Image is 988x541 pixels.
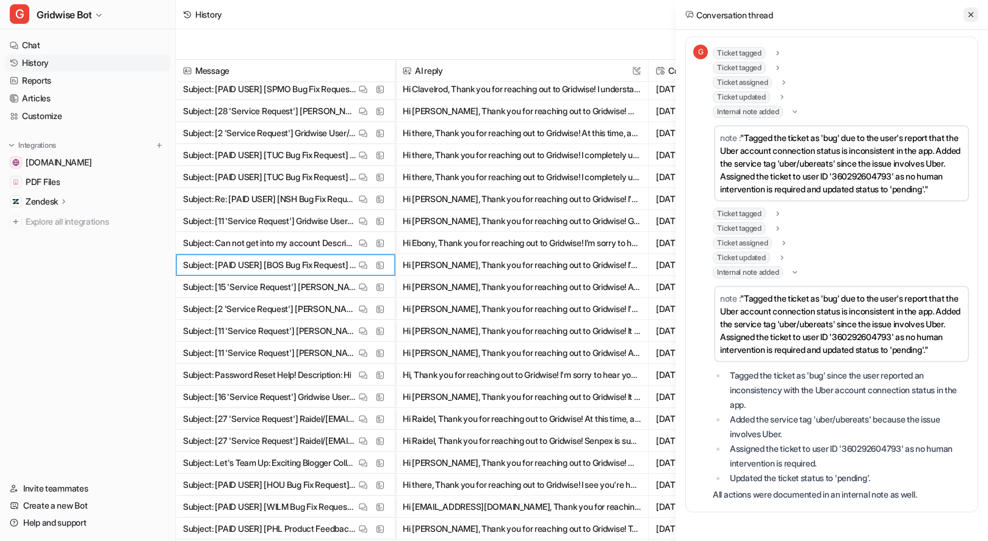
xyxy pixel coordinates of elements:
[5,54,170,71] a: History
[654,496,753,518] span: [DATE] 11:14PM
[654,518,753,540] span: [DATE] 10:42PM
[183,430,356,452] p: Subject: [27 'Service Request'] Raidel/[EMAIL_ADDRESS][DOMAIN_NAME]> Description: *App Version*: ...
[183,364,351,386] p: Subject: Password Reset Help! Description: Hi
[403,320,641,342] button: Hi [PERSON_NAME], Thank you for reaching out to Gridwise! It looks like you’re requesting to add ...
[183,166,356,188] p: Subject: [PAID USER] [TUC Bug Fix Request] [EMAIL_ADDRESS][DOMAIN_NAME] Description: *App Version...
[654,298,753,320] span: [DATE] 4:36PM
[403,100,641,122] button: Hi [PERSON_NAME], Thank you for reaching out to Gridwise! We appreciate your request to add Speed...
[713,76,772,89] span: Ticket assigned
[26,176,60,188] span: PDF Files
[195,8,222,21] div: History
[7,141,16,150] img: expand menu
[726,471,970,485] li: Updated the ticket status to 'pending'.
[726,441,970,471] li: Assigned the ticket to user ID '360292604793' as no human intervention is required.
[183,496,356,518] p: Subject: [PAID USER] [WILM Bug Fix Request] [EMAIL_ADDRESS][DOMAIN_NAME] Description: *App Versio...
[183,144,356,166] p: Subject: [PAID USER] [TUC Bug Fix Request] [EMAIL_ADDRESS][DOMAIN_NAME] Description: *App Version...
[654,320,753,342] span: [DATE] 12:19PM
[713,208,766,220] span: Ticket tagged
[654,60,753,82] span: Created at
[654,452,753,474] span: [DATE] 12:05AM
[654,144,753,166] span: [DATE] 9:45PM
[403,276,641,298] button: Hi [PERSON_NAME], Thank you for reaching out to Gridwise! At this time, automatic linking with No...
[654,78,753,100] span: [DATE] 11:51PM
[654,232,753,254] span: [DATE] 6:34PM
[5,139,60,151] button: Integrations
[155,141,164,150] img: menu_add.svg
[26,195,58,208] p: Zendesk
[403,298,641,320] button: Hi [PERSON_NAME], Thank you for reaching out to Gridwise! I'm sorry to inform you that automatic ...
[403,342,641,364] button: Hi [PERSON_NAME], Thank you for reaching out to Gridwise! At the moment, Flexio Driver is not lis...
[654,100,753,122] span: [DATE] 11:34PM
[403,232,641,254] button: Hi Ebony, Thank you for reaching out to Gridwise! I’m sorry to hear that you’re having trouble ge...
[654,188,753,210] span: [DATE] 7:20PM
[10,216,22,228] img: explore all integrations
[720,133,740,143] span: note :
[5,497,170,514] a: Create a new Bot
[403,452,641,474] button: Hi [PERSON_NAME], Thank you for reaching out to Gridwise! We appreciate your interest in collabor...
[713,487,970,502] p: All actions were documented in an internal note as well.
[400,60,643,82] span: AI reply
[403,254,641,276] button: Hi [PERSON_NAME], Thank you for reaching out to Gridwise! I’m sorry to hear you’re having trouble...
[10,4,29,24] span: G
[720,293,961,355] span: "Tagged the ticket as 'bug' due to the user's report that the Uber account connection status is i...
[181,60,390,82] span: Message
[403,386,641,408] button: Hi [PERSON_NAME], Thank you for reaching out to Gridwise! It looks like you are requesting suppor...
[183,78,356,100] p: Subject: [PAID USER] [SPMO Bug Fix Request] [EMAIL_ADDRESS][DOMAIN_NAME] Description: *App Versio...
[720,293,740,303] span: note :
[5,37,170,54] a: Chat
[693,45,708,59] span: G
[5,90,170,107] a: Articles
[5,480,170,497] a: Invite teammates
[654,254,753,276] span: [DATE] 6:06PM
[720,133,961,194] span: "Tagged the ticket as 'bug' due to the user's report that the Uber account connection status is i...
[18,140,56,150] p: Integrations
[713,106,783,118] span: Internal note added
[183,342,356,364] p: Subject: [11 'Service Request'] [PERSON_NAME]/[EMAIL_ADDRESS][DOMAIN_NAME]> Description: *App Ver...
[183,232,356,254] p: Subject: Can not get into my account Description: Hello my name is [PERSON_NAME] I am having an i...
[654,210,753,232] span: [DATE] 6:37PM
[183,276,356,298] p: Subject: [15 'Service Request'] [PERSON_NAME]/[EMAIL_ADDRESS][DOMAIN_NAME]> Description: *App Ver...
[685,9,773,21] h2: Conversation thread
[5,107,170,125] a: Customize
[713,62,766,74] span: Ticket tagged
[12,178,20,186] img: PDF Files
[183,452,356,474] p: Subject: Let's Team Up: Exciting Blogger Collaboration Inside. Description: Hi There, I hope this...
[183,518,356,540] p: Subject: [PAID USER] [PHL Product Feedback] [EMAIL_ADDRESS][DOMAIN_NAME] Description: *App Versio...
[12,198,20,205] img: Zendesk
[403,122,641,144] button: Hi there, Thank you for reaching out to Gridwise! At this time, automatic linking with Meowtel is...
[403,408,641,430] button: Hi Raidel, Thank you for reaching out to Gridwise! At this time, automatic linking with Jitsu is ...
[403,210,641,232] button: Hi [PERSON_NAME], Thank you for reaching out to Gridwise! Great news! Automatic linking with Lyft...
[654,122,753,144] span: [DATE] 9:46PM
[5,514,170,531] a: Help and support
[183,122,356,144] p: Subject: [2 'Service Request'] Gridwise User/[EMAIL_ADDRESS][DOMAIN_NAME]> Description: *App Vers...
[183,254,356,276] p: Subject: [PAID USER] [BOS Bug Fix Request] [EMAIL_ADDRESS][DOMAIN_NAME] Description: *App Version...
[183,100,356,122] p: Subject: [28 'Service Request'] [PERSON_NAME] /[EMAIL_ADDRESS][DOMAIN_NAME]> Description: *App Ve...
[26,156,92,169] span: [DOMAIN_NAME]
[183,188,356,210] p: Subject: Re: [PAID USER] [NSH Bug Fix Request] [PERSON_NAME][EMAIL_ADDRESS][PERSON_NAME][DOMAIN_N...
[654,408,753,430] span: [DATE] 1:58AM
[183,298,356,320] p: Subject: [2 'Service Request'] [PERSON_NAME]/[PERSON_NAME][EMAIL_ADDRESS][PERSON_NAME][DOMAIN_NAM...
[654,430,753,452] span: [DATE] 1:50AM
[726,412,970,441] li: Added the service tag 'uber/ubereats' because the issue involves Uber.
[403,166,641,188] button: Hi there, Thank you for reaching out to Gridwise! I completely understand how frustrating it can ...
[713,237,772,249] span: Ticket assigned
[5,154,170,171] a: gridwise.io[DOMAIN_NAME]
[726,368,970,412] li: Tagged the ticket as 'bug' since the user reported an inconsistency with the Uber account connect...
[713,91,770,103] span: Ticket updated
[713,252,770,264] span: Ticket updated
[403,496,641,518] button: Hi [EMAIL_ADDRESS][DOMAIN_NAME], Thank you for reaching out to Gridwise! I’m sorry to hear you’re...
[37,6,92,23] span: Gridwise Bot
[403,474,641,496] button: Hi there, Thank you for reaching out to Gridwise! I see you're having trouble linking your Favor ...
[12,159,20,166] img: gridwise.io
[403,364,641,386] button: Hi, Thank you for reaching out to Gridwise! I'm sorry to hear you're having trouble resetting you...
[183,210,356,232] p: Subject: [11 'Service Request'] Gridwise User/[EMAIL_ADDRESS][DOMAIN_NAME]> Description: *App Ver...
[183,408,356,430] p: Subject: [27 'Service Request'] Raidel/[EMAIL_ADDRESS][DOMAIN_NAME]> Description: *App Version*: ...
[654,166,753,188] span: [DATE] 7:45PM
[403,144,641,166] button: Hi there, Thank you for reaching out to Gridwise! I completely understand how frustrating it is t...
[713,222,766,234] span: Ticket tagged
[654,364,753,386] span: [DATE] 10:00AM
[654,474,753,496] span: [DATE] 11:14PM
[654,276,753,298] span: [DATE] 5:33PM
[403,188,641,210] button: Hi [PERSON_NAME], Thank you for reaching out to Gridwise! I'm so glad to hear that your issue has...
[5,213,170,230] a: Explore all integrations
